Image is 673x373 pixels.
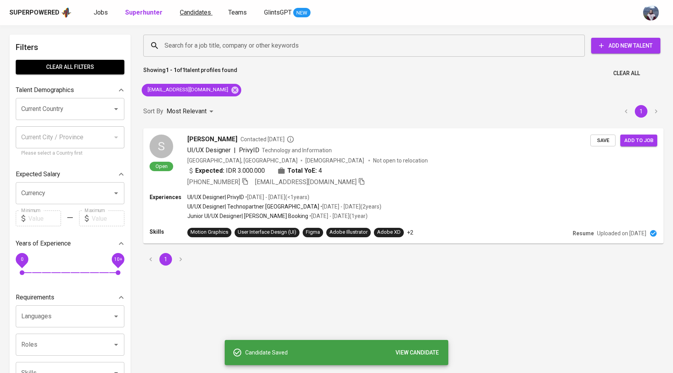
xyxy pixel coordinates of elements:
button: VIEW CANDIDATE [392,345,442,360]
img: christine.raharja@glints.com [643,5,659,20]
button: Open [111,339,122,350]
button: Add to job [620,135,657,147]
span: [PERSON_NAME] [187,135,237,144]
b: Superhunter [125,9,163,16]
b: Total YoE: [287,166,317,175]
span: Contacted [DATE] [240,135,294,143]
nav: pagination navigation [143,253,188,266]
a: Superhunter [125,8,164,18]
p: Not open to relocation [373,157,428,164]
div: Years of Experience [16,236,124,251]
span: NEW [293,9,311,17]
span: Jobs [94,9,108,16]
span: [EMAIL_ADDRESS][DOMAIN_NAME] [255,178,357,186]
span: Save [594,136,612,145]
p: Skills [150,228,187,236]
span: UI/UX Designer [187,146,231,154]
span: 10+ [114,257,122,262]
span: Technology and Information [262,147,332,153]
div: Figma [306,229,320,236]
span: Clear All filters [22,62,118,72]
p: UI/UX Designer | Technopartner [GEOGRAPHIC_DATA] [187,203,319,211]
span: VIEW CANDIDATE [396,348,439,358]
div: Expected Salary [16,166,124,182]
span: Teams [228,9,247,16]
div: Candidate Saved [245,345,442,360]
p: Years of Experience [16,239,71,248]
span: Clear All [613,68,640,78]
span: Add to job [624,136,653,145]
div: Adobe XD [377,229,401,236]
button: Clear All filters [16,60,124,74]
a: Teams [228,8,248,18]
p: • [DATE] - [DATE] ( 1 year ) [308,212,368,220]
div: IDR 3.000.000 [187,166,265,175]
div: Superpowered [9,8,59,17]
div: S [150,135,173,158]
p: Sort By [143,107,163,116]
div: User Interface Design (UI) [238,229,296,236]
button: Open [111,311,122,322]
p: • [DATE] - [DATE] ( <1 years ) [244,193,309,201]
h6: Filters [16,41,124,54]
p: Expected Salary [16,170,60,179]
p: Experiences [150,193,187,201]
p: Uploaded on [DATE] [597,229,646,237]
button: Open [111,103,122,114]
p: Resume [573,229,594,237]
button: Open [111,188,122,199]
span: | [234,146,236,155]
button: Save [590,135,616,147]
div: Most Relevant [166,104,216,119]
a: SOpen[PERSON_NAME]Contacted [DATE]UI/UX Designer|PrivyIDTechnology and Information[GEOGRAPHIC_DAT... [143,128,664,244]
a: GlintsGPT NEW [264,8,311,18]
p: Junior UI/UX Designer | [PERSON_NAME] Booking [187,212,308,220]
p: Most Relevant [166,107,207,116]
span: Add New Talent [597,41,654,51]
button: Clear All [610,66,643,81]
a: Superpoweredapp logo [9,7,72,18]
button: Add New Talent [591,38,660,54]
input: Value [28,211,61,226]
p: Talent Demographics [16,85,74,95]
span: GlintsGPT [264,9,292,16]
span: Open [152,163,171,170]
input: Value [92,211,124,226]
img: app logo [61,7,72,18]
nav: pagination navigation [619,105,664,118]
a: Jobs [94,8,109,18]
p: Please select a Country first [21,150,119,157]
span: 4 [318,166,322,175]
div: Adobe Illustrator [329,229,368,236]
p: Requirements [16,293,54,302]
p: +2 [407,229,413,236]
div: Requirements [16,290,124,305]
p: UI/UX Designer | PrivyID [187,193,244,201]
a: Candidates [180,8,213,18]
div: [EMAIL_ADDRESS][DOMAIN_NAME] [142,84,241,96]
div: Talent Demographics [16,82,124,98]
p: Showing of talent profiles found [143,66,237,81]
span: Candidates [180,9,211,16]
span: PrivyID [239,146,259,154]
button: page 1 [635,105,647,118]
span: 0 [20,257,23,262]
div: Motion Graphics [190,229,228,236]
b: 1 [182,67,185,73]
span: [EMAIL_ADDRESS][DOMAIN_NAME] [142,86,233,94]
p: • [DATE] - [DATE] ( 2 years ) [319,203,381,211]
svg: By Batam recruiter [287,135,294,143]
b: Expected: [195,166,224,175]
div: [GEOGRAPHIC_DATA], [GEOGRAPHIC_DATA] [187,157,298,164]
button: page 1 [159,253,172,266]
span: [PHONE_NUMBER] [187,178,240,186]
span: [DEMOGRAPHIC_DATA] [305,157,365,164]
b: 1 - 1 [166,67,177,73]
